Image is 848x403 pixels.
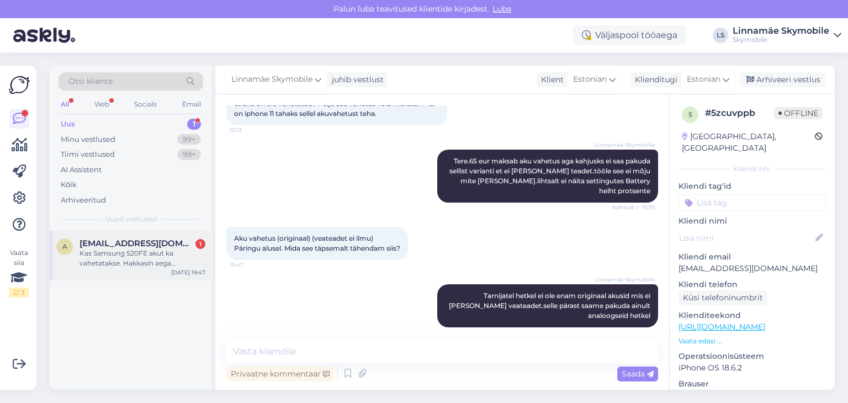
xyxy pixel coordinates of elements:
p: iPhone OS 18.6.2 [679,362,826,374]
div: Email [180,97,203,112]
div: 99+ [177,149,201,160]
span: Saada [622,369,654,379]
div: 1 [187,119,201,130]
div: [DATE] 19:47 [171,268,205,277]
div: Arhiveeri vestlus [740,72,825,87]
span: 15:47 [230,261,271,269]
p: Kliendi tag'id [679,181,826,192]
p: Vaata edasi ... [679,336,826,346]
div: Kas Samsung S20FE akut ka vahetatakse. Hakkasin aega broneerima, aga mudel polnud nimekirjas [79,248,205,268]
p: Kliendi email [679,251,826,263]
a: Linnamäe SkymobileSkymobile [733,26,841,44]
span: Linnamäe Skymobile [231,73,312,86]
span: Linnamäe Skymobile [595,275,655,284]
div: 99+ [177,134,201,145]
p: Operatsioonisüsteem [679,351,826,362]
span: Nähtud ✓ 15:39 [612,203,655,211]
div: Klient [537,74,564,86]
div: # 5zcuvppb [705,107,774,120]
div: Arhiveeritud [61,195,106,206]
div: Skymobile [733,35,829,44]
span: Otsi kliente [68,76,113,87]
input: Lisa tag [679,194,826,211]
span: Estonian [573,73,607,86]
span: Luba [489,4,515,14]
input: Lisa nimi [679,232,813,244]
div: Kliendi info [679,164,826,174]
div: All [59,97,71,112]
p: Kliendi telefon [679,279,826,290]
a: [URL][DOMAIN_NAME] [679,322,765,332]
div: Privaatne kommentaar [226,367,334,381]
div: Küsi telefoninumbrit [679,290,767,305]
div: Klienditugi [630,74,677,86]
div: Linnamäe Skymobile [733,26,829,35]
div: LS [713,28,728,43]
span: 15:13 [230,126,271,134]
div: Väljaspool tööaega [573,25,686,45]
div: Uus [61,119,75,130]
div: Kõik [61,179,77,190]
span: a [62,242,67,251]
span: Tere.65 eur maksab aku vahetus aga kahjusks ei saa pakuda sellist varianti et ei [PERSON_NAME] te... [449,157,652,195]
div: 2 / 3 [9,288,29,298]
div: Web [92,97,112,112]
span: Uued vestlused [105,214,157,224]
span: Estonian [687,73,720,86]
div: juhib vestlust [327,74,384,86]
div: Tiimi vestlused [61,149,115,160]
span: andrusseiman@gmail.com [79,238,194,248]
span: Offline [774,107,823,119]
div: Minu vestlused [61,134,115,145]
span: 15:50 [613,328,655,336]
p: [EMAIL_ADDRESS][DOMAIN_NAME] [679,263,826,274]
div: [GEOGRAPHIC_DATA], [GEOGRAPHIC_DATA] [682,131,815,154]
span: Linnamäe Skymobile [595,141,655,149]
p: Kliendi nimi [679,215,826,227]
p: Brauser [679,378,826,390]
div: 1 [195,239,205,249]
span: 5 [688,110,692,119]
span: Tarnijatel hetkel ei ole enam originaal akusid mis ei [PERSON_NAME] veateadet.selle pärast saame ... [449,291,652,320]
div: Socials [132,97,159,112]
div: Vaata siia [9,248,29,298]
p: Klienditeekond [679,310,826,321]
span: Aku vahetus (originaal) (veateadet ei ilmu) Päringu alusel. Mida see täpsemalt tähendam siis? [234,234,400,252]
img: Askly Logo [9,75,30,96]
div: AI Assistent [61,165,102,176]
